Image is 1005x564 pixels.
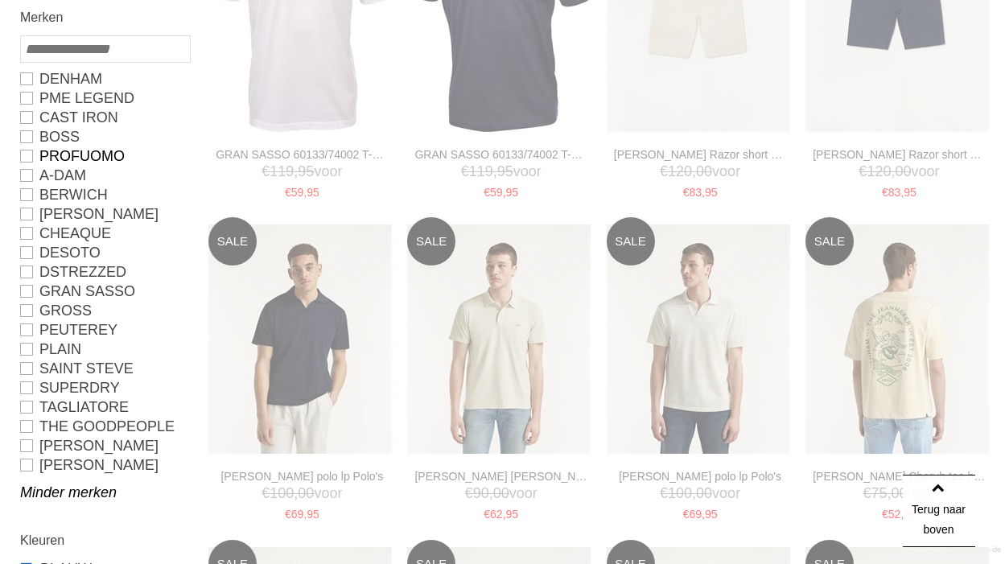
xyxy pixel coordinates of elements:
[20,378,189,397] a: SUPERDRY
[20,185,189,204] a: Berwich
[20,127,189,146] a: BOSS
[20,69,189,89] a: DENHAM
[20,243,189,262] a: Desoto
[20,89,189,108] a: PME LEGEND
[20,436,189,455] a: [PERSON_NAME]
[20,224,189,243] a: Cheaque
[20,455,189,475] a: [PERSON_NAME]
[20,108,189,127] a: CAST IRON
[20,397,189,417] a: Tagliatore
[20,417,189,436] a: The Goodpeople
[20,262,189,282] a: Dstrezzed
[20,7,189,27] h2: Merken
[20,320,189,340] a: PEUTEREY
[20,204,189,224] a: [PERSON_NAME]
[903,475,975,547] a: Terug naar boven
[20,340,189,359] a: Plain
[20,301,189,320] a: GROSS
[20,146,189,166] a: PROFUOMO
[20,530,189,550] h2: Kleuren
[20,359,189,378] a: Saint Steve
[20,166,189,185] a: A-DAM
[20,282,189,301] a: GRAN SASSO
[20,483,189,502] a: Minder merken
